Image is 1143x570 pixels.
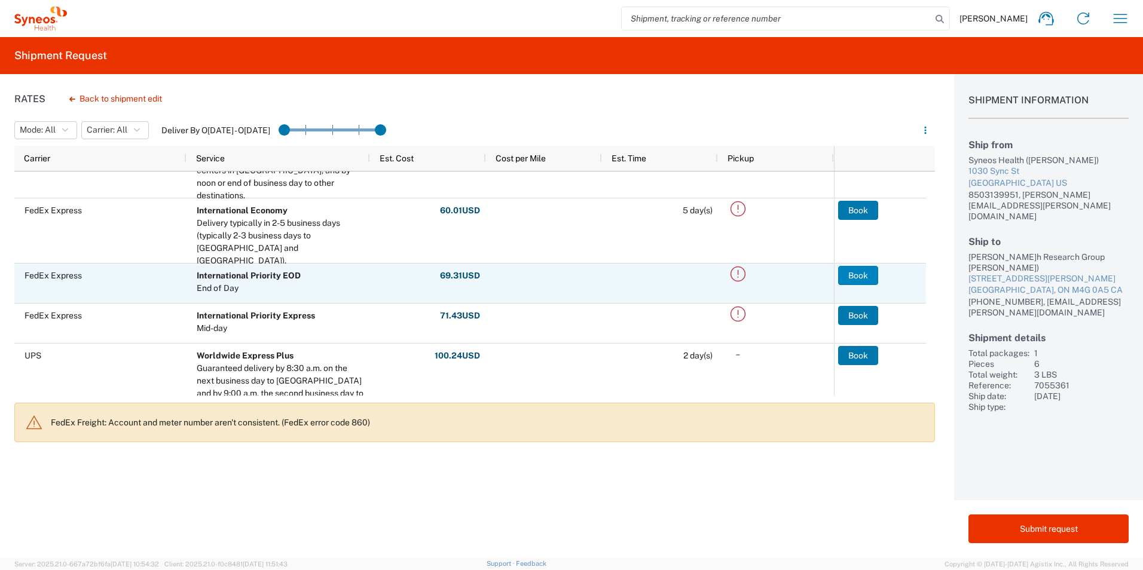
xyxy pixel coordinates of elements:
[1034,348,1129,358] div: 1
[440,205,480,216] span: 60.01 USD
[14,48,107,63] h2: Shipment Request
[197,282,301,295] div: End of Day
[968,358,1029,369] div: Pieces
[945,559,1129,569] span: Copyright © [DATE]-[DATE] Agistix Inc., All Rights Reserved
[439,306,481,325] button: 71.43USD
[683,206,713,215] span: 5 day(s)
[197,269,301,282] div: International Priority EOD
[622,7,931,30] input: Shipment, tracking or reference number
[1034,391,1129,402] div: [DATE]
[1034,380,1129,391] div: 7055361
[14,560,159,568] span: Server: 2025.21.0-667a72bf6fa
[838,346,878,365] button: Book
[838,201,878,220] button: Book
[87,124,127,136] span: Carrier: All
[440,270,480,281] span: 69.31 USD
[728,154,754,163] span: Pickup
[435,350,480,361] span: 100.24 USD
[487,560,517,567] a: Support
[968,296,1129,318] div: [PHONE_NUMBER], [EMAIL_ADDRESS][PERSON_NAME][DOMAIN_NAME]
[197,350,365,362] div: Worldwide Express Plus
[968,189,1129,222] div: 8503139951, [PERSON_NAME][EMAIL_ADDRESS][PERSON_NAME][DOMAIN_NAME]
[25,206,82,215] span: FedEx Express
[24,154,50,163] span: Carrier
[434,346,481,365] button: 100.24USD
[1034,369,1129,380] div: 3 LBS
[14,93,45,105] h1: Rates
[838,266,878,285] button: Book
[968,273,1129,285] div: [STREET_ADDRESS][PERSON_NAME]
[968,284,1129,296] div: [GEOGRAPHIC_DATA], ON M4G 0A5 CA
[81,121,149,139] button: Carrier: All
[439,201,481,220] button: 60.01USD
[968,166,1129,189] a: 1030 Sync St[GEOGRAPHIC_DATA] US
[1034,358,1129,369] div: 6
[197,362,365,412] div: Guaranteed delivery by 8:30 a.m. on the next business day to Canada and by 9:00 a.m. the second b...
[838,306,878,325] button: Book
[20,124,56,136] span: Mode: All
[496,154,546,163] span: Cost per Mile
[440,310,480,321] span: 71.43 USD
[968,252,1129,273] div: [PERSON_NAME]h Research Group [PERSON_NAME])
[25,351,41,360] span: UPS
[968,369,1029,380] div: Total weight:
[196,154,225,163] span: Service
[968,94,1129,119] h1: Shipment Information
[968,177,1129,189] div: [GEOGRAPHIC_DATA] US
[439,266,481,285] button: 69.31USD
[161,125,270,136] label: Deliver By O[DATE] - O[DATE]
[197,322,315,335] div: Mid-day
[968,402,1029,412] div: Ship type:
[968,166,1129,177] div: 1030 Sync St
[243,560,288,568] span: [DATE] 11:51:43
[197,309,315,322] div: International Priority Express
[60,88,172,109] button: Back to shipment edit
[968,332,1129,344] h2: Shipment details
[968,273,1129,296] a: [STREET_ADDRESS][PERSON_NAME][GEOGRAPHIC_DATA], ON M4G 0A5 CA
[380,154,414,163] span: Est. Cost
[968,514,1129,543] button: Submit request
[197,217,365,267] div: Delivery typically in 2-5 business days (typically 2-3 business days to Canada and Mexico).
[516,560,546,567] a: Feedback
[968,391,1029,402] div: Ship date:
[968,155,1129,166] div: Syneos Health ([PERSON_NAME])
[25,311,82,320] span: FedEx Express
[968,348,1029,358] div: Total packages:
[197,204,365,217] div: International Economy
[14,121,77,139] button: Mode: All
[959,13,1028,24] span: [PERSON_NAME]
[51,417,925,428] p: FedEx Freight: Account and meter number aren't consistent. (FedEx error code 860)
[968,236,1129,247] h2: Ship to
[25,271,82,280] span: FedEx Express
[612,154,646,163] span: Est. Time
[164,560,288,568] span: Client: 2025.21.0-f0c8481
[968,139,1129,151] h2: Ship from
[111,560,159,568] span: [DATE] 10:54:32
[968,380,1029,391] div: Reference:
[683,351,713,360] span: 2 day(s)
